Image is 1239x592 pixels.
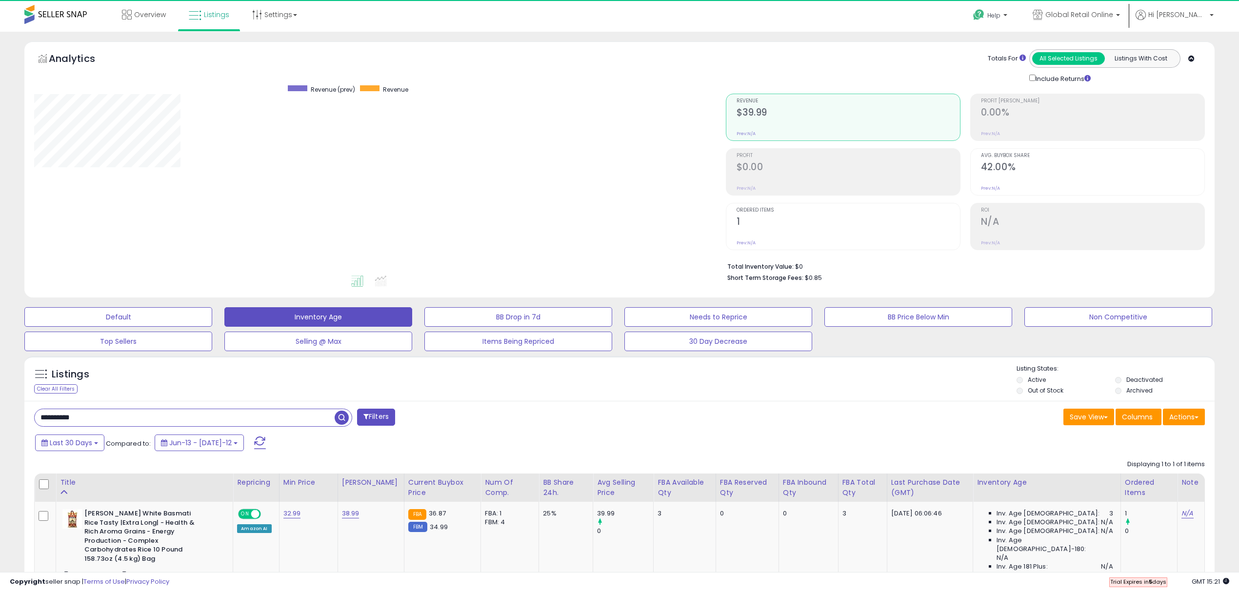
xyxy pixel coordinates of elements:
[997,536,1113,553] span: Inv. Age [DEMOGRAPHIC_DATA]-180:
[997,562,1048,571] span: Inv. Age 181 Plus:
[1110,578,1166,586] span: Trial Expires in days
[727,260,1198,272] li: $0
[543,509,585,518] div: 25%
[1126,386,1153,395] label: Archived
[485,509,531,518] div: FBA: 1
[783,477,834,498] div: FBA inbound Qty
[10,577,169,587] div: seller snap | |
[35,434,104,451] button: Last 30 Days
[988,54,1026,63] div: Totals For
[624,307,812,327] button: Needs to Reprice
[1125,477,1173,498] div: Ordered Items
[424,332,612,351] button: Items Being Repriced
[965,1,1017,32] a: Help
[84,509,203,566] b: [PERSON_NAME] White Basmati Rice Tasty |Extra Long| - Health & Rich Aroma Grains - Energy Product...
[543,477,589,498] div: BB Share 24h.
[1109,509,1113,518] span: 3
[1181,477,1200,488] div: Note
[283,477,334,488] div: Min Price
[62,572,218,586] span: | SKU: SE_KRD(33-155-1-1pc)-11.50-26.40
[169,438,232,448] span: Jun-13 - [DATE]-12
[52,368,89,381] h5: Listings
[1192,577,1229,586] span: 2025-08-12 15:21 GMT
[237,477,275,488] div: Repricing
[737,240,756,246] small: Prev: N/A
[24,307,212,327] button: Default
[727,274,803,282] b: Short Term Storage Fees:
[49,52,114,68] h5: Analytics
[891,509,966,518] div: [DATE] 06:06:46
[155,434,244,451] button: Jun-13 - [DATE]-12
[342,477,400,488] div: [PERSON_NAME]
[997,509,1099,518] span: Inv. Age [DEMOGRAPHIC_DATA]:
[997,527,1099,535] span: Inv. Age [DEMOGRAPHIC_DATA]:
[981,240,1000,246] small: Prev: N/A
[981,131,1000,137] small: Prev: N/A
[737,208,960,213] span: Ordered Items
[83,577,125,586] a: Terms of Use
[1126,375,1163,384] label: Deactivated
[1063,409,1114,425] button: Save View
[224,332,412,351] button: Selling @ Max
[224,307,412,327] button: Inventory Age
[485,477,535,498] div: Num of Comp.
[204,10,229,20] span: Listings
[383,85,408,94] span: Revenue
[987,11,1000,20] span: Help
[342,509,360,518] a: 38.99
[597,477,649,498] div: Avg Selling Price
[424,307,612,327] button: BB Drop in 7d
[783,509,831,518] div: 0
[981,153,1204,158] span: Avg. Buybox Share
[1148,10,1207,20] span: Hi [PERSON_NAME]
[824,307,1012,327] button: BB Price Below Min
[260,510,275,518] span: OFF
[408,509,426,520] small: FBA
[720,477,775,498] div: FBA Reserved Qty
[1136,10,1214,32] a: Hi [PERSON_NAME]
[408,477,477,498] div: Current Buybox Price
[977,477,1117,488] div: Inventory Age
[891,477,969,498] div: Last Purchase Date (GMT)
[1149,578,1152,586] b: 5
[1101,562,1113,571] span: N/A
[981,185,1000,191] small: Prev: N/A
[34,384,78,394] div: Clear All Filters
[737,107,960,120] h2: $39.99
[981,107,1204,120] h2: 0.00%
[597,509,653,518] div: 39.99
[1125,509,1177,518] div: 1
[658,477,711,498] div: FBA Available Qty
[1181,509,1193,518] a: N/A
[60,477,229,488] div: Title
[357,409,395,426] button: Filters
[1116,409,1161,425] button: Columns
[737,216,960,229] h2: 1
[429,509,446,518] span: 36.87
[134,10,166,20] span: Overview
[658,509,708,518] div: 3
[720,509,771,518] div: 0
[842,509,879,518] div: 3
[805,273,822,282] span: $0.85
[106,439,151,448] span: Compared to:
[737,185,756,191] small: Prev: N/A
[10,577,45,586] strong: Copyright
[737,99,960,104] span: Revenue
[737,161,960,175] h2: $0.00
[1104,52,1177,65] button: Listings With Cost
[1017,364,1215,374] p: Listing States:
[50,438,92,448] span: Last 30 Days
[981,99,1204,104] span: Profit [PERSON_NAME]
[311,85,355,94] span: Revenue (prev)
[997,553,1008,562] span: N/A
[973,9,985,21] i: Get Help
[1125,527,1177,535] div: 0
[62,509,82,529] img: 41Yhv9NVDZL._SL40_.jpg
[737,131,756,137] small: Prev: N/A
[1045,10,1113,20] span: Global Retail Online
[842,477,883,498] div: FBA Total Qty
[1122,412,1153,422] span: Columns
[82,572,118,580] a: B08L5TRCMP
[737,153,960,158] span: Profit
